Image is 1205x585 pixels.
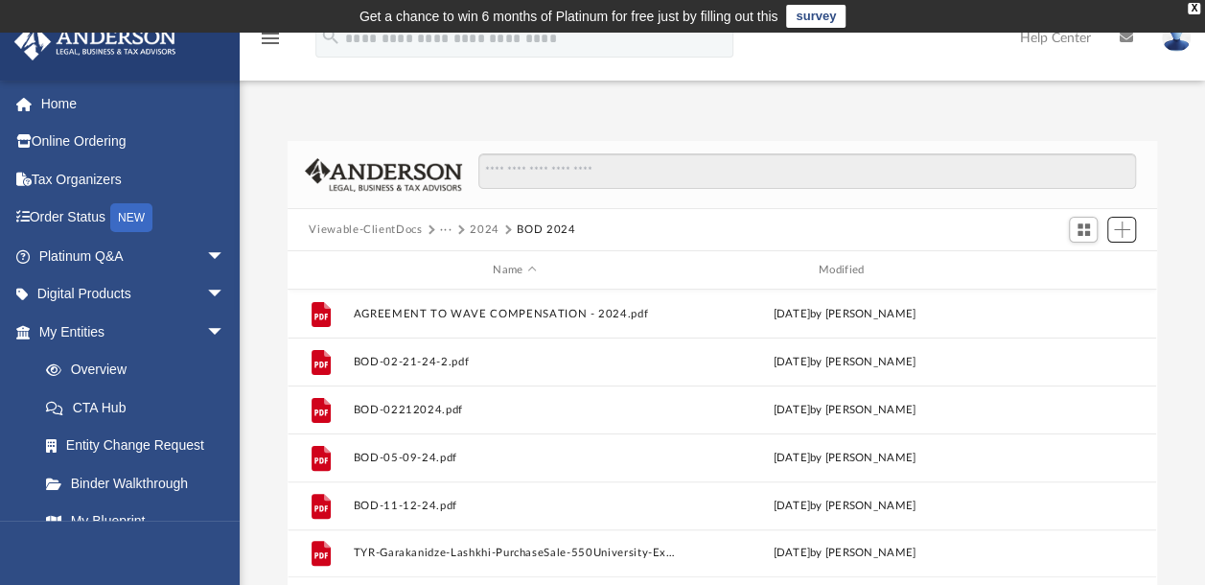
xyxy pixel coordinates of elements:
span: [DATE] [774,453,811,463]
a: My Blueprint [27,503,244,541]
button: BOD-02-21-24-2.pdf [354,356,676,368]
a: My Entitiesarrow_drop_down [13,313,254,351]
input: Search files and folders [478,153,1136,190]
div: close [1188,3,1200,14]
div: Get a chance to win 6 months of Platinum for free just by filling out this [359,5,778,28]
span: [DATE] [774,548,811,558]
span: arrow_drop_down [206,237,244,276]
button: ··· [440,222,452,239]
div: by [PERSON_NAME] [684,306,1006,323]
div: NEW [110,203,152,232]
button: BOD 2024 [517,222,575,239]
div: by [PERSON_NAME] [684,354,1006,371]
button: Add [1107,217,1136,244]
button: BOD-05-09-24.pdf [354,452,676,464]
a: Overview [27,351,254,389]
div: Name [353,262,675,279]
button: BOD-02212024.pdf [354,404,676,416]
span: [DATE] [774,357,811,367]
a: Platinum Q&Aarrow_drop_down [13,237,254,275]
button: Switch to Grid View [1069,217,1098,244]
div: by [PERSON_NAME] [684,545,1006,562]
span: arrow_drop_down [206,313,244,352]
a: Order StatusNEW [13,199,254,238]
span: [DATE] [774,405,811,415]
a: survey [786,5,846,28]
button: TYR-Garakanidze-Lashkhi-PurchaseSale-550University-Executed.pdf [354,547,676,559]
div: by [PERSON_NAME] [684,402,1006,419]
a: Entity Change Request [27,427,254,465]
i: search [320,26,341,47]
div: Modified [684,262,1006,279]
div: by [PERSON_NAME] [684,498,1006,515]
span: arrow_drop_down [206,275,244,315]
span: [DATE] [774,501,811,511]
div: id [1014,262,1148,279]
a: Online Ordering [13,123,254,161]
div: id [296,262,344,279]
button: 2024 [470,222,499,239]
a: Digital Productsarrow_drop_down [13,275,254,314]
i: menu [259,27,282,50]
button: BOD-11-12-24.pdf [354,500,676,512]
img: Anderson Advisors Platinum Portal [9,23,182,60]
a: menu [259,36,282,50]
a: Binder Walkthrough [27,464,254,503]
a: Home [13,84,254,123]
a: Tax Organizers [13,160,254,199]
a: CTA Hub [27,388,254,427]
button: Viewable-ClientDocs [309,222,422,239]
div: by [PERSON_NAME] [684,450,1006,467]
button: AGREEMENT TO WAVE COMPENSATION - 2024.pdf [354,308,676,320]
img: User Pic [1162,24,1191,52]
span: [DATE] [774,309,811,319]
